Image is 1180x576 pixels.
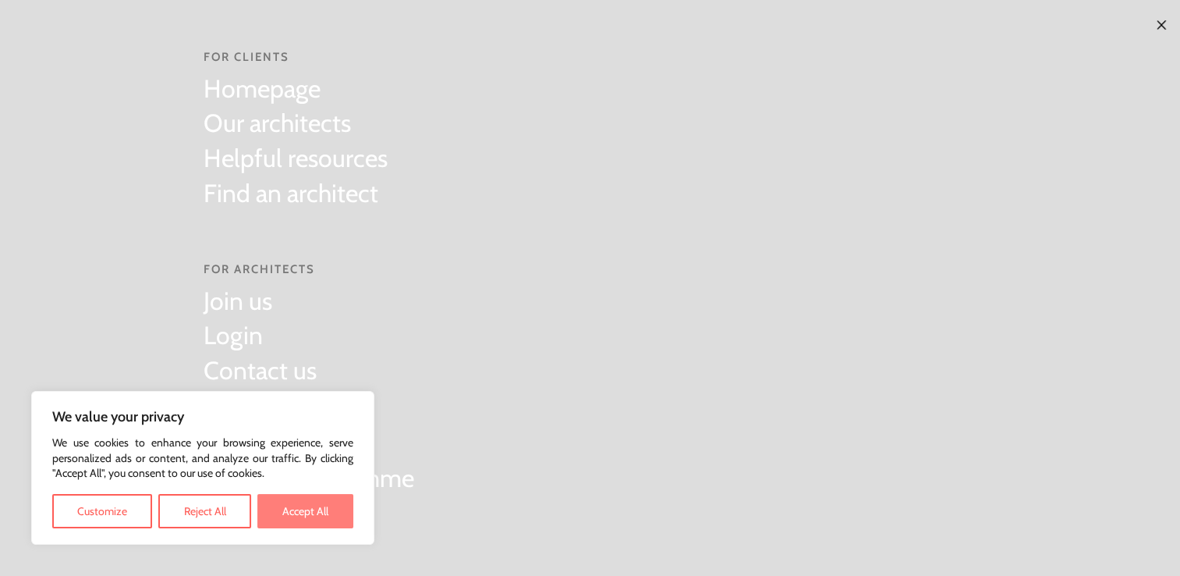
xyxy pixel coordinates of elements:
p: We use cookies to enhance your browsing experience, serve personalized ads or content, and analyz... [52,436,353,482]
button: Accept All [257,494,353,528]
a: Homepage [204,72,388,107]
a: Helpful resources [204,141,388,176]
a: Our architects [204,106,388,141]
p: We value your privacy [52,407,353,426]
a: Find an architect [204,176,388,212]
span: For Architects [204,261,317,278]
a: Contact us [204,354,317,389]
span: For Clients [204,49,388,66]
button: Reject All [158,494,250,528]
a: Login [204,318,317,354]
button: Customize [52,494,152,528]
a: Join us [204,284,317,319]
img: × [1155,19,1168,31]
